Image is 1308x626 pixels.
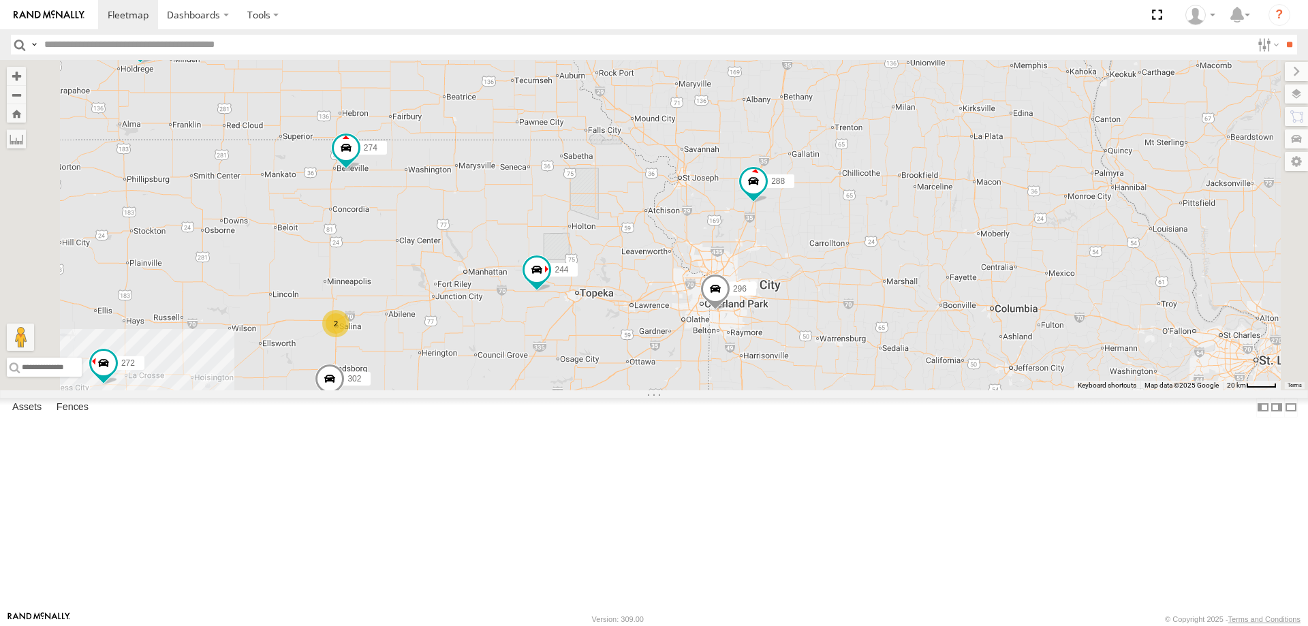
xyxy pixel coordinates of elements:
a: Terms (opens in new tab) [1288,383,1302,388]
div: 2 [322,310,349,337]
div: © Copyright 2025 - [1165,615,1301,623]
span: 302 [347,373,361,383]
label: Search Query [29,35,40,54]
span: 288 [771,176,785,186]
label: Measure [7,129,26,148]
label: Fences [50,398,95,417]
label: Dock Summary Table to the Left [1256,398,1270,418]
button: Drag Pegman onto the map to open Street View [7,324,34,351]
a: Terms and Conditions [1228,615,1301,623]
a: Visit our Website [7,612,70,626]
i: ? [1268,4,1290,26]
button: Zoom in [7,67,26,85]
label: Search Filter Options [1252,35,1281,54]
div: Version: 309.00 [592,615,644,623]
button: Zoom Home [7,104,26,123]
label: Map Settings [1285,152,1308,171]
span: 274 [364,143,377,153]
button: Keyboard shortcuts [1078,381,1136,390]
label: Dock Summary Table to the Right [1270,398,1283,418]
span: 20 km [1227,381,1246,389]
button: Map Scale: 20 km per 41 pixels [1223,381,1281,390]
img: rand-logo.svg [14,10,84,20]
label: Hide Summary Table [1284,398,1298,418]
button: Zoom out [7,85,26,104]
span: 272 [121,358,135,368]
span: Map data ©2025 Google [1144,381,1219,389]
div: Steve Basgall [1181,5,1220,25]
span: 296 [733,284,747,294]
span: 244 [555,265,568,275]
label: Assets [5,398,48,417]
